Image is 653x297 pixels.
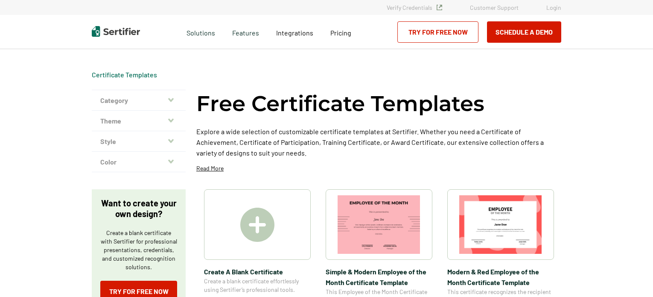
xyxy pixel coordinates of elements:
span: Solutions [187,26,215,37]
div: Breadcrumb [92,71,157,79]
p: Create a blank certificate with Sertifier for professional presentations, credentials, and custom... [100,229,177,271]
p: Explore a wide selection of customizable certificate templates at Sertifier. Whether you need a C... [196,126,561,158]
img: Verified [437,5,442,10]
a: Login [546,4,561,11]
span: Simple & Modern Employee of the Month Certificate Template [326,266,432,288]
a: Verify Credentials [387,4,442,11]
button: Category [92,90,186,111]
a: Try for Free Now [397,21,478,43]
button: Theme [92,111,186,131]
a: Certificate Templates [92,71,157,79]
a: Integrations [276,26,313,37]
span: Features [232,26,259,37]
span: Create a blank certificate effortlessly using Sertifier’s professional tools. [204,277,311,294]
img: Sertifier | Digital Credentialing Platform [92,26,140,37]
p: Want to create your own design? [100,198,177,219]
span: Pricing [330,29,351,37]
img: Modern & Red Employee of the Month Certificate Template [459,195,542,254]
a: Customer Support [470,4,519,11]
button: Color [92,152,186,172]
a: Pricing [330,26,351,37]
img: Simple & Modern Employee of the Month Certificate Template [338,195,420,254]
span: Integrations [276,29,313,37]
img: Create A Blank Certificate [240,208,274,242]
span: Create A Blank Certificate [204,266,311,277]
h1: Free Certificate Templates [196,90,484,118]
button: Style [92,131,186,152]
span: Modern & Red Employee of the Month Certificate Template [447,266,554,288]
p: Read More [196,164,224,173]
